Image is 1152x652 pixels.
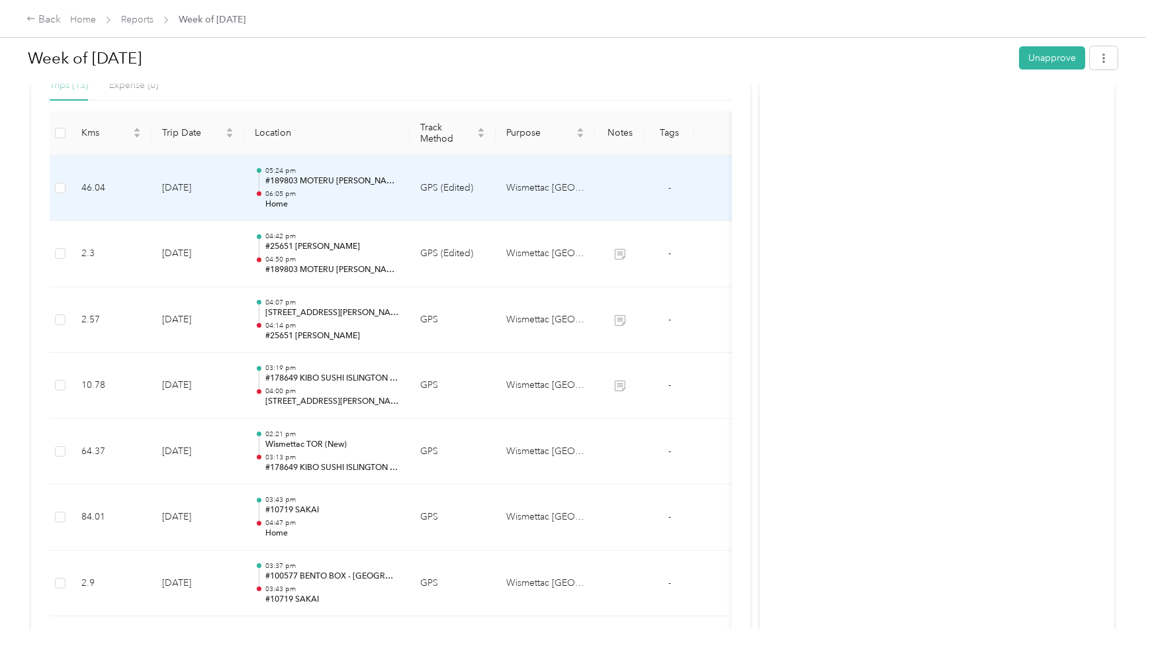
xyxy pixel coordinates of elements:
[410,111,496,156] th: Track Method
[265,528,399,539] p: Home
[71,551,152,617] td: 2.9
[644,111,694,156] th: Tags
[410,353,496,419] td: GPS
[265,462,399,474] p: #178649 KIBO SUSHI ISLINGTON (KB 4925 DUNDAS INC)
[152,485,244,551] td: [DATE]
[265,321,399,330] p: 04:14 pm
[668,248,671,259] span: -
[70,14,96,25] a: Home
[265,594,399,606] p: #10719 SAKAI
[410,419,496,485] td: GPS
[162,127,223,138] span: Trip Date
[496,353,595,419] td: Wismettac Canada
[265,363,399,373] p: 03:19 pm
[410,221,496,287] td: GPS (Edited)
[668,445,671,457] span: -
[265,241,399,253] p: #25651 [PERSON_NAME]
[576,132,584,140] span: caret-down
[265,166,399,175] p: 05:24 pm
[668,182,671,193] span: -
[265,518,399,528] p: 04:47 pm
[133,132,141,140] span: caret-down
[496,221,595,287] td: Wismettac Canada
[152,156,244,222] td: [DATE]
[71,287,152,353] td: 2.57
[71,419,152,485] td: 64.37
[265,307,399,319] p: [STREET_ADDRESS][PERSON_NAME][PERSON_NAME]
[152,287,244,353] td: [DATE]
[576,126,584,134] span: caret-up
[496,485,595,551] td: Wismettac Canada
[1078,578,1152,652] iframe: Everlance-gr Chat Button Frame
[496,156,595,222] td: Wismettac Canada
[265,561,399,571] p: 03:37 pm
[28,42,1010,74] h1: Week of September 22 2025
[410,287,496,353] td: GPS
[410,485,496,551] td: GPS
[244,111,410,156] th: Location
[265,584,399,594] p: 03:43 pm
[71,111,152,156] th: Kms
[265,439,399,451] p: Wismettac TOR (New)
[265,255,399,264] p: 04:50 pm
[265,330,399,342] p: #25651 [PERSON_NAME]
[1019,46,1085,70] button: Unapprove
[265,430,399,439] p: 02:21 pm
[265,387,399,396] p: 04:00 pm
[226,126,234,134] span: caret-up
[668,577,671,588] span: -
[265,495,399,504] p: 03:43 pm
[179,13,245,26] span: Week of [DATE]
[496,419,595,485] td: Wismettac Canada
[420,122,474,144] span: Track Method
[265,264,399,276] p: #189803 MOTERU [PERSON_NAME] (MOTERU SUSHI INC)
[81,127,130,138] span: Kms
[152,221,244,287] td: [DATE]
[26,12,61,28] div: Back
[265,373,399,385] p: #178649 KIBO SUSHI ISLINGTON (KB 4925 DUNDAS INC)
[265,298,399,307] p: 04:07 pm
[595,111,644,156] th: Notes
[477,126,485,134] span: caret-up
[71,353,152,419] td: 10.78
[71,221,152,287] td: 2.3
[265,627,399,636] p: 02:35 pm
[265,396,399,408] p: [STREET_ADDRESS][PERSON_NAME][PERSON_NAME]
[668,314,671,325] span: -
[265,189,399,199] p: 06:05 pm
[226,132,234,140] span: caret-down
[265,453,399,462] p: 03:13 pm
[133,126,141,134] span: caret-up
[668,379,671,391] span: -
[506,127,574,138] span: Purpose
[71,485,152,551] td: 84.01
[265,571,399,582] p: #100577 BENTO BOX - [GEOGRAPHIC_DATA] (2641407 ONTARIO INC)
[668,511,671,522] span: -
[152,111,244,156] th: Trip Date
[71,156,152,222] td: 46.04
[152,353,244,419] td: [DATE]
[265,504,399,516] p: #10719 SAKAI
[496,551,595,617] td: Wismettac Canada
[121,14,154,25] a: Reports
[265,175,399,187] p: #189803 MOTERU [PERSON_NAME] (MOTERU SUSHI INC)
[152,551,244,617] td: [DATE]
[410,156,496,222] td: GPS (Edited)
[477,132,485,140] span: caret-down
[265,199,399,210] p: Home
[496,111,595,156] th: Purpose
[410,551,496,617] td: GPS
[496,287,595,353] td: Wismettac Canada
[152,419,244,485] td: [DATE]
[265,232,399,241] p: 04:42 pm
